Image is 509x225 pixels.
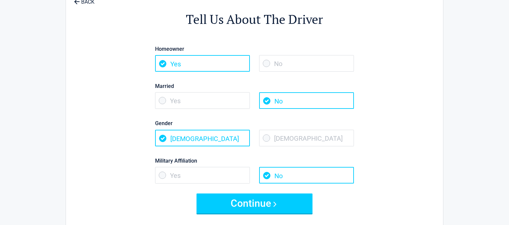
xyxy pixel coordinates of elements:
[155,119,354,128] label: Gender
[259,130,354,146] span: [DEMOGRAPHIC_DATA]
[259,92,354,109] span: No
[155,130,250,146] span: [DEMOGRAPHIC_DATA]
[155,156,354,165] label: Military Affiliation
[259,55,354,72] span: No
[155,167,250,184] span: Yes
[259,167,354,184] span: No
[197,193,312,213] button: Continue
[155,92,250,109] span: Yes
[155,55,250,72] span: Yes
[102,11,407,28] h2: Tell Us About The Driver
[155,44,354,53] label: Homeowner
[155,82,354,91] label: Married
